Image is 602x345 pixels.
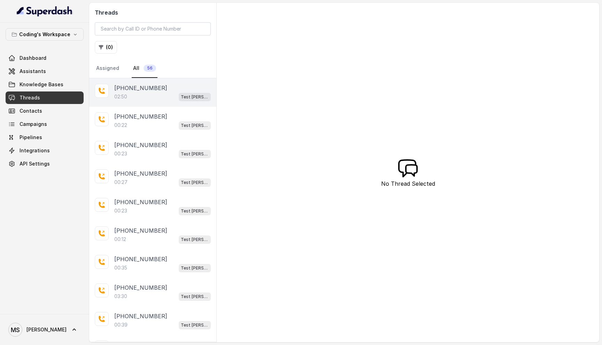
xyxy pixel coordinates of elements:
[114,179,128,186] p: 00:27
[181,208,209,215] p: Test [PERSON_NAME]
[95,59,211,78] nav: Tabs
[181,122,209,129] p: Test [PERSON_NAME]
[114,293,127,300] p: 03:30
[114,312,167,320] p: [PHONE_NUMBER]
[6,158,84,170] a: API Settings
[20,94,40,101] span: Threads
[181,151,209,158] p: Test [PERSON_NAME]
[6,91,84,104] a: Threads
[20,55,46,62] span: Dashboard
[181,179,209,186] p: Test [PERSON_NAME]
[114,264,127,271] p: 00:35
[114,198,167,206] p: [PHONE_NUMBER]
[95,22,211,35] input: Search by Call ID or Phone Number
[144,65,156,72] span: 56
[20,68,46,75] span: Assistants
[95,41,117,54] button: (0)
[95,8,211,17] h2: Threads
[181,94,209,101] p: Test [PERSON_NAME]
[114,321,128,328] p: 00:39
[6,131,84,144] a: Pipelines
[20,134,42,141] span: Pipelines
[20,147,50,154] span: Integrations
[114,122,127,129] p: 00:22
[114,207,127,214] p: 00:23
[114,84,167,92] p: [PHONE_NUMBER]
[114,93,127,100] p: 02:50
[95,59,121,78] a: Assigned
[381,179,435,188] p: No Thread Selected
[114,283,167,292] p: [PHONE_NUMBER]
[114,226,167,235] p: [PHONE_NUMBER]
[6,78,84,91] a: Knowledge Bases
[20,121,47,128] span: Campaigns
[20,81,63,88] span: Knowledge Bases
[11,326,20,334] text: MS
[6,144,84,157] a: Integrations
[6,28,84,41] button: Coding's Workspace
[6,65,84,78] a: Assistants
[26,326,67,333] span: [PERSON_NAME]
[132,59,157,78] a: All56
[6,105,84,117] a: Contacts
[181,265,209,272] p: Test [PERSON_NAME]
[181,236,209,243] p: Test [PERSON_NAME]
[17,6,73,17] img: light.svg
[114,150,127,157] p: 00:23
[114,236,126,243] p: 00:12
[114,112,167,121] p: [PHONE_NUMBER]
[114,141,167,149] p: [PHONE_NUMBER]
[6,52,84,64] a: Dashboard
[20,160,50,167] span: API Settings
[19,30,70,39] p: Coding's Workspace
[6,320,84,339] a: [PERSON_NAME]
[114,255,167,263] p: [PHONE_NUMBER]
[20,107,42,114] span: Contacts
[6,118,84,130] a: Campaigns
[181,293,209,300] p: Test [PERSON_NAME]
[181,322,209,329] p: Test [PERSON_NAME]
[114,169,167,178] p: [PHONE_NUMBER]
